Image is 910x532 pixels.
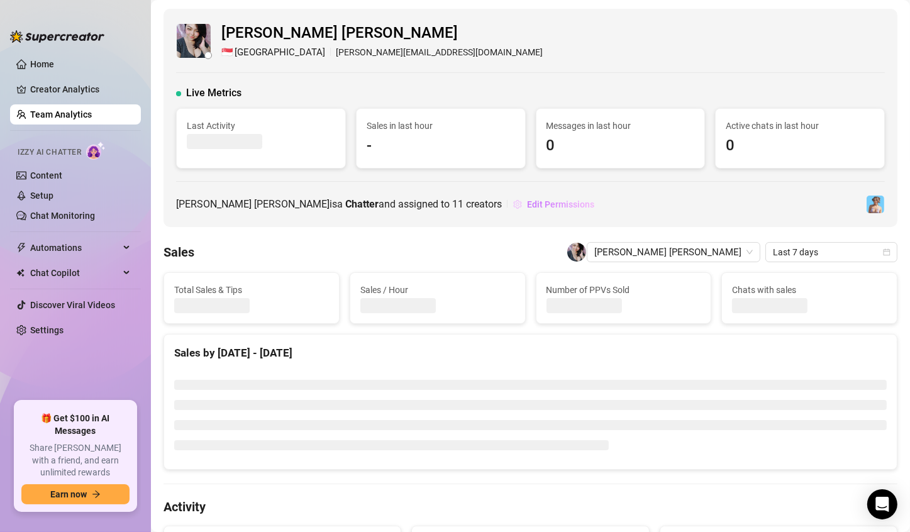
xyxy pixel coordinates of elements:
[235,45,325,60] span: [GEOGRAPHIC_DATA]
[527,199,594,209] span: Edit Permissions
[21,442,130,479] span: Share [PERSON_NAME] with a friend, and earn unlimited rewards
[221,21,543,45] span: [PERSON_NAME] [PERSON_NAME]
[360,283,515,297] span: Sales / Hour
[221,45,233,60] span: 🇸🇬
[547,134,695,158] span: 0
[345,198,379,210] b: Chatter
[883,248,891,256] span: calendar
[30,263,119,283] span: Chat Copilot
[30,300,115,310] a: Discover Viral Videos
[547,119,695,133] span: Messages in last hour
[18,147,81,158] span: Izzy AI Chatter
[30,109,92,119] a: Team Analytics
[16,243,26,253] span: thunderbolt
[567,243,586,262] img: Shahani Villareal
[726,134,874,158] span: 0
[30,170,62,180] a: Content
[164,498,897,516] h4: Activity
[176,196,502,212] span: [PERSON_NAME] [PERSON_NAME] is a and assigned to creators
[92,490,101,499] span: arrow-right
[867,196,884,213] img: Vanessa
[174,283,329,297] span: Total Sales & Tips
[30,238,119,258] span: Automations
[30,191,53,201] a: Setup
[30,325,64,335] a: Settings
[21,484,130,504] button: Earn nowarrow-right
[367,119,515,133] span: Sales in last hour
[10,30,104,43] img: logo-BBDzfeDw.svg
[186,86,241,101] span: Live Metrics
[164,243,194,261] h4: Sales
[174,345,887,362] div: Sales by [DATE] - [DATE]
[86,141,106,160] img: AI Chatter
[187,119,335,133] span: Last Activity
[221,45,543,60] div: [PERSON_NAME][EMAIL_ADDRESS][DOMAIN_NAME]
[867,489,897,519] div: Open Intercom Messenger
[773,243,890,262] span: Last 7 days
[50,489,87,499] span: Earn now
[367,134,515,158] span: -
[30,79,131,99] a: Creator Analytics
[16,269,25,277] img: Chat Copilot
[547,283,701,297] span: Number of PPVs Sold
[726,119,874,133] span: Active chats in last hour
[513,200,522,209] span: setting
[594,243,753,262] span: Shahani Villareal
[30,211,95,221] a: Chat Monitoring
[452,198,463,210] span: 11
[21,413,130,437] span: 🎁 Get $100 in AI Messages
[732,283,887,297] span: Chats with sales
[177,24,211,58] img: Shahani Villareal
[30,59,54,69] a: Home
[513,194,595,214] button: Edit Permissions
